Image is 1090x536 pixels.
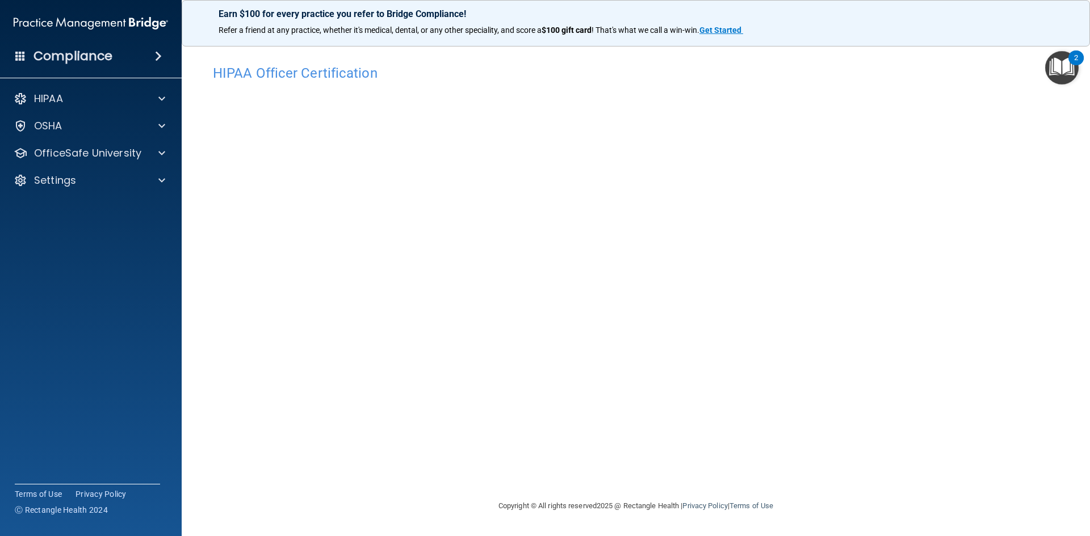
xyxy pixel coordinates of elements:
a: Privacy Policy [682,501,727,510]
h4: Compliance [33,48,112,64]
span: ! That's what we call a win-win. [592,26,699,35]
a: Settings [14,174,165,187]
div: Copyright © All rights reserved 2025 @ Rectangle Health | | [429,488,843,524]
p: OfficeSafe University [34,146,141,160]
p: Settings [34,174,76,187]
strong: $100 gift card [542,26,592,35]
a: OfficeSafe University [14,146,165,160]
iframe: hipaa-training [213,87,1059,455]
img: PMB logo [14,12,168,35]
a: OSHA [14,119,165,133]
a: Terms of Use [730,501,773,510]
a: Privacy Policy [76,488,127,500]
strong: Get Started [699,26,741,35]
span: Refer a friend at any practice, whether it's medical, dental, or any other speciality, and score a [219,26,542,35]
span: Ⓒ Rectangle Health 2024 [15,504,108,516]
a: HIPAA [14,92,165,105]
p: HIPAA [34,92,63,105]
p: OSHA [34,119,62,133]
a: Terms of Use [15,488,62,500]
div: 2 [1074,58,1078,73]
button: Open Resource Center, 2 new notifications [1045,51,1079,85]
a: Get Started [699,26,743,35]
p: Earn $100 for every practice you refer to Bridge Compliance! [219,9,1053,19]
h4: HIPAA Officer Certification [213,66,1059,81]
